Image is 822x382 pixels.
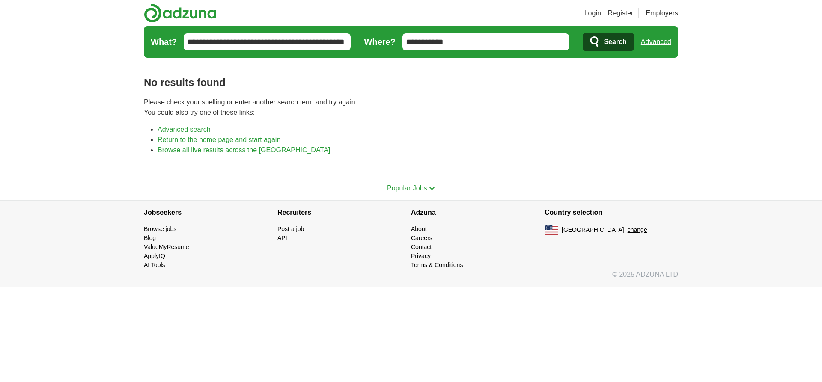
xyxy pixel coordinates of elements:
a: ValueMyResume [144,243,189,250]
a: Blog [144,234,156,241]
a: ApplyIQ [144,252,165,259]
span: Search [604,33,626,50]
a: Return to the home page and start again [158,136,280,143]
a: Employers [646,8,678,18]
img: toggle icon [429,187,435,190]
button: Search [583,33,634,51]
h4: Country selection [545,201,678,225]
a: Advanced [641,33,671,50]
span: [GEOGRAPHIC_DATA] [562,225,624,234]
p: Please check your spelling or enter another search term and try again. You could also try one of ... [144,97,678,118]
a: Careers [411,234,432,241]
span: Popular Jobs [387,184,427,192]
a: Login [584,8,601,18]
img: Adzuna logo [144,3,217,23]
a: Advanced search [158,126,211,133]
a: Register [608,8,634,18]
a: About [411,225,427,232]
a: API [277,234,287,241]
a: Browse jobs [144,225,176,232]
a: AI Tools [144,261,165,268]
div: © 2025 ADZUNA LTD [137,269,685,287]
h1: No results found [144,75,678,90]
label: Where? [364,36,396,48]
a: Post a job [277,225,304,232]
a: Privacy [411,252,431,259]
button: change [628,225,647,234]
img: US flag [545,225,558,235]
a: Terms & Conditions [411,261,463,268]
a: Contact [411,243,432,250]
label: What? [151,36,177,48]
a: Browse all live results across the [GEOGRAPHIC_DATA] [158,146,330,154]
